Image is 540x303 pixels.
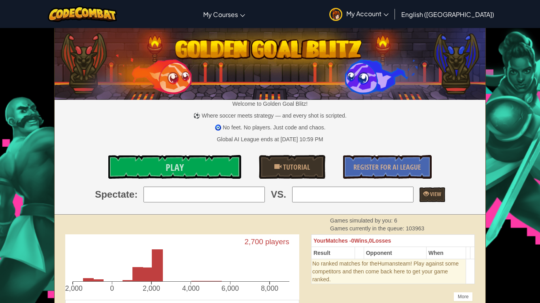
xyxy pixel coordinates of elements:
[330,217,394,224] span: Games simulated by you:
[429,190,441,198] span: View
[372,238,391,244] span: Losses
[203,10,238,19] span: My Courses
[330,225,406,232] span: Games currently in the queue:
[426,247,466,259] th: When
[325,2,393,26] a: My Account
[271,188,286,201] span: VS.
[55,25,486,100] img: Golden Goal
[312,260,459,282] span: team! Play against some competitors and then come back here to get your game ranked.
[354,238,369,244] span: Wins,
[364,247,426,259] th: Opponent
[182,285,199,293] text: 4,000
[453,292,473,301] div: More
[353,162,421,172] span: Register for AI League
[244,238,289,246] text: 2,700 players
[311,235,474,247] th: 0 0
[199,4,249,25] a: My Courses
[55,123,486,131] p: 🧿 No feet. No players. Just code and chaos.
[95,188,134,201] span: Spectate
[217,135,323,143] div: Global AI League ends at [DATE] 10:59 PM
[406,225,425,232] span: 103963
[261,285,278,293] text: 8,000
[281,162,310,172] span: Tutorial
[221,285,239,293] text: 6,000
[312,260,378,267] span: No ranked matches for the
[311,247,355,259] th: Result
[134,188,138,201] span: :
[48,6,117,22] img: CodeCombat logo
[166,161,184,174] span: Play
[311,259,466,284] td: Humans
[63,285,83,293] text: -2,000
[313,238,326,244] span: Your
[394,217,397,224] span: 6
[259,155,325,179] a: Tutorial
[326,238,351,244] span: Matches -
[401,10,494,19] span: English ([GEOGRAPHIC_DATA])
[343,155,432,179] a: Register for AI League
[397,4,498,25] a: English ([GEOGRAPHIC_DATA])
[346,9,389,18] span: My Account
[55,100,486,108] p: Welcome to Golden Goal Blitz!
[329,8,342,21] img: avatar
[110,285,114,293] text: 0
[143,285,160,293] text: 2,000
[55,112,486,120] p: ⚽ Where soccer meets strategy — and every shot is scripted.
